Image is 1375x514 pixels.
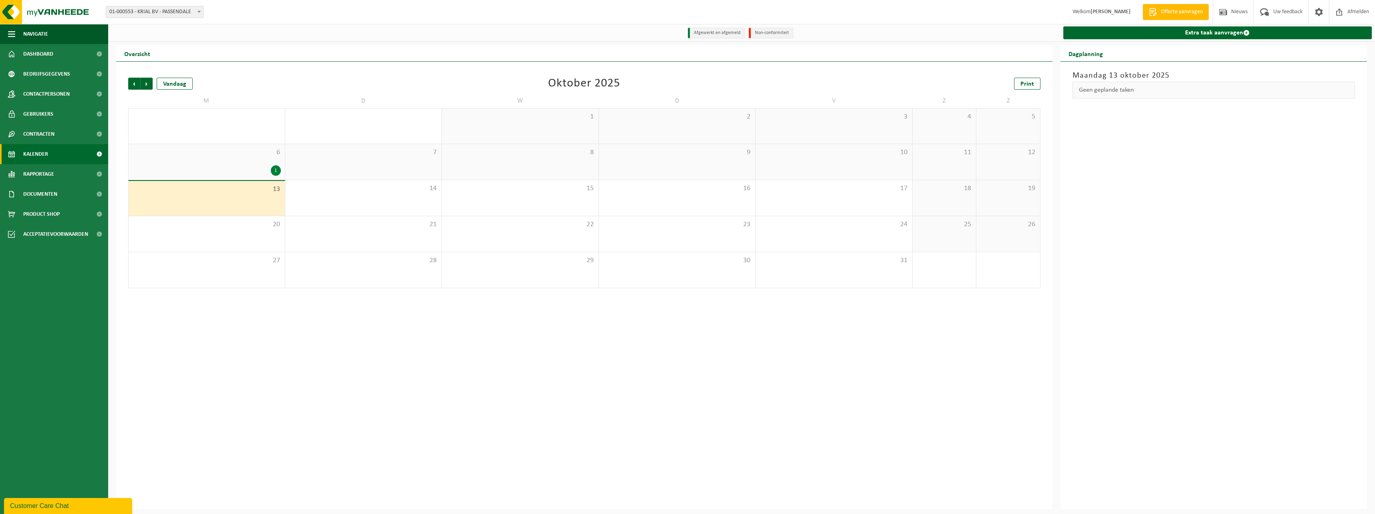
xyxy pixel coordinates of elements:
span: Bedrijfsgegevens [23,64,70,84]
span: 20 [133,220,281,229]
span: Print [1020,81,1034,87]
span: Offerte aanvragen [1159,8,1205,16]
td: V [756,94,913,108]
span: 30 [603,256,752,265]
span: 18 [917,184,972,193]
span: 6 [133,148,281,157]
span: Volgende [141,78,153,90]
span: 13 [133,185,281,194]
span: Acceptatievoorwaarden [23,224,88,244]
span: 14 [289,184,438,193]
span: 26 [980,220,1036,229]
td: Z [913,94,976,108]
td: M [128,94,285,108]
span: 8 [446,148,595,157]
span: 22 [446,220,595,229]
span: 27 [133,256,281,265]
div: Geen geplande taken [1073,82,1355,98]
td: D [285,94,442,108]
span: Contracten [23,124,54,144]
span: Gebruikers [23,104,53,124]
strong: [PERSON_NAME] [1091,9,1131,15]
span: Navigatie [23,24,48,44]
span: 2 [603,112,752,121]
span: 23 [603,220,752,229]
li: Afgewerkt en afgemeld [688,28,745,38]
span: Contactpersonen [23,84,70,104]
a: Extra taak aanvragen [1063,26,1372,39]
span: Dashboard [23,44,53,64]
h2: Dagplanning [1060,46,1111,61]
h2: Overzicht [116,46,158,61]
span: Vorige [128,78,140,90]
span: 10 [760,148,908,157]
td: D [599,94,756,108]
span: 11 [917,148,972,157]
span: Rapportage [23,164,54,184]
span: 7 [289,148,438,157]
a: Print [1014,78,1040,90]
span: 1 [446,112,595,121]
span: 9 [603,148,752,157]
td: W [442,94,599,108]
span: 4 [917,112,972,121]
iframe: chat widget [4,496,134,514]
span: 19 [980,184,1036,193]
span: 31 [760,256,908,265]
td: Z [976,94,1040,108]
h3: Maandag 13 oktober 2025 [1073,70,1355,82]
span: 15 [446,184,595,193]
span: 3 [760,112,908,121]
span: 28 [289,256,438,265]
div: 1 [271,165,281,176]
span: 24 [760,220,908,229]
li: Non-conformiteit [749,28,793,38]
span: 25 [917,220,972,229]
span: 17 [760,184,908,193]
span: 5 [980,112,1036,121]
span: 29 [446,256,595,265]
div: Vandaag [157,78,193,90]
span: Product Shop [23,204,60,224]
a: Offerte aanvragen [1143,4,1209,20]
span: Kalender [23,144,48,164]
span: 01-000553 - KRIAL BV - PASSENDALE [106,6,204,18]
span: 16 [603,184,752,193]
span: 21 [289,220,438,229]
span: 01-000553 - KRIAL BV - PASSENDALE [106,6,203,18]
span: Documenten [23,184,57,204]
span: 12 [980,148,1036,157]
div: Oktober 2025 [548,78,620,90]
